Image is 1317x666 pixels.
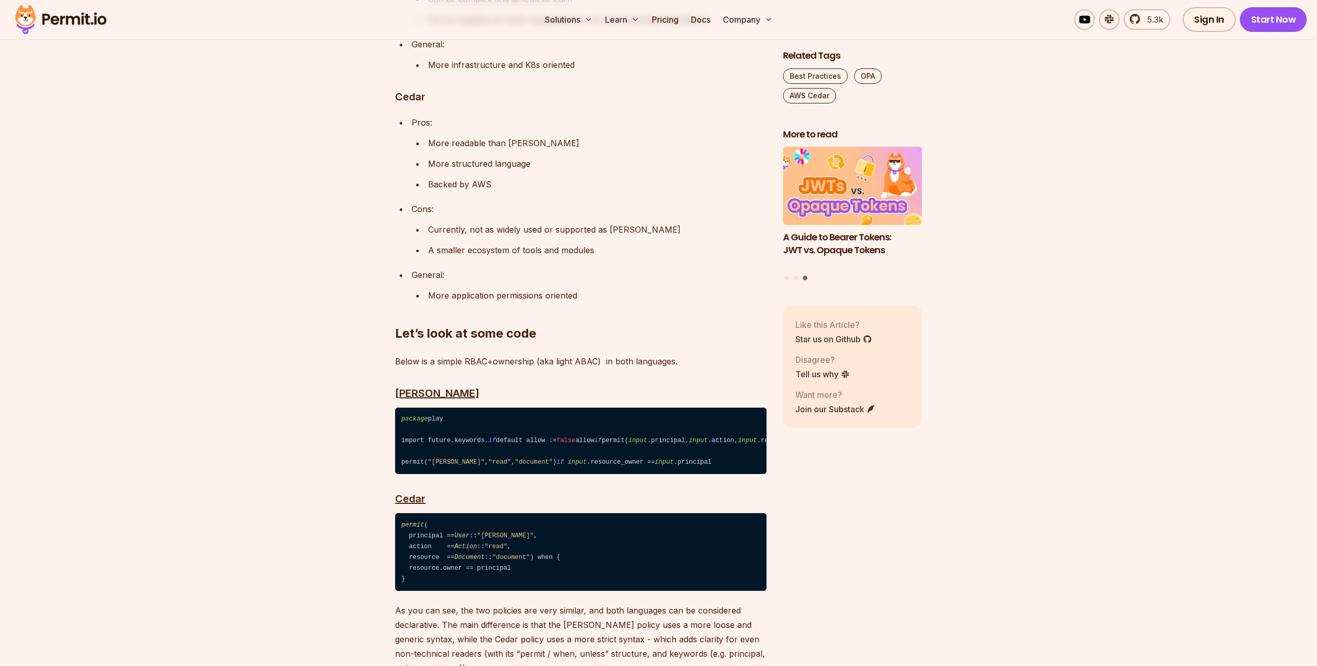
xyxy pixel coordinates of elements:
[783,68,848,84] a: Best Practices
[488,459,511,466] span: "read"
[557,459,564,466] span: if
[795,333,872,345] a: Star us on Github
[541,9,597,30] button: Solutions
[795,319,872,331] p: Like this Article?
[477,532,533,539] span: "[PERSON_NAME]"
[412,37,767,51] p: General:
[395,408,767,475] code: play import future.keywords. default allow := allow permit( .principal, .action, .resource) permi...
[454,543,477,550] span: Action
[412,268,767,282] p: General:
[795,354,850,366] p: Disagree?
[783,88,836,103] a: AWS Cedar
[785,276,789,280] button: Go to slide 1
[568,459,587,466] span: input
[783,147,922,225] img: A Guide to Bearer Tokens: JWT vs. Opaque Tokens
[803,276,807,281] button: Go to slide 3
[1124,9,1170,30] a: 5.3k
[783,147,922,270] li: 3 of 3
[412,115,767,130] p: Pros:
[783,49,922,62] h2: Related Tags
[428,136,767,150] p: More readable than [PERSON_NAME]
[395,89,767,105] h3: Cedar
[492,554,530,561] span: "document"
[395,513,767,591] code: ( principal == :: , action == :: , resource == :: ) when { resource.owner == principal }
[485,543,507,550] span: "read"
[428,243,767,257] p: A smaller ecosystem of tools and modules
[783,147,922,282] div: Posts
[738,437,757,444] span: input
[783,231,922,257] h3: A Guide to Bearer Tokens: JWT vs. Opaque Tokens
[428,177,767,191] p: Backed by AWS
[428,459,485,466] span: "[PERSON_NAME]"
[689,437,708,444] span: input
[428,156,767,171] p: More structured language
[488,437,496,444] span: if
[795,368,850,380] a: Tell us why
[1141,13,1163,26] span: 5.3k
[515,459,553,466] span: "document"
[395,387,479,399] u: [PERSON_NAME]⁠
[795,403,876,415] a: Join our Substack
[783,147,922,270] a: A Guide to Bearer Tokens: JWT vs. Opaque TokensA Guide to Bearer Tokens: JWT vs. Opaque Tokens
[428,58,767,72] p: More infrastructure and K8s oriented
[401,415,428,423] span: package
[454,532,469,539] span: User
[628,437,647,444] span: input
[794,276,798,280] button: Go to slide 2
[10,2,111,37] img: Permit logo
[1183,7,1236,32] a: Sign In
[783,128,922,141] h2: More to read
[395,354,767,369] p: Below is a simple RBAC+ownership (aka light ABAC) in both languages.
[557,437,576,444] span: false
[428,288,767,303] p: More application permissions oriented
[594,437,602,444] span: if
[854,68,882,84] a: OPA
[1240,7,1307,32] a: Start Now
[395,493,425,505] u: Cedar
[687,9,715,30] a: Docs
[454,554,485,561] span: Document
[719,9,777,30] button: Company
[395,284,767,342] h2: Let’s look at some code
[795,389,876,401] p: Want more?
[401,521,424,529] span: permit
[655,459,674,466] span: input
[601,9,644,30] button: Learn
[428,222,767,237] p: Currently, not as widely used or supported as [PERSON_NAME]
[412,202,767,216] p: Cons:
[648,9,683,30] a: Pricing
